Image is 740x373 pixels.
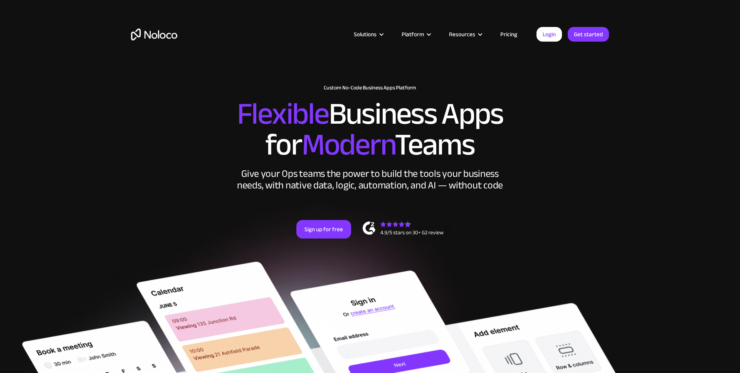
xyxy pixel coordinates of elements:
h1: Custom No-Code Business Apps Platform [131,85,609,91]
a: Sign up for free [296,220,351,239]
span: Modern [302,116,395,173]
div: Solutions [354,29,377,39]
span: Flexible [237,85,329,143]
a: Login [536,27,562,42]
div: Platform [402,29,424,39]
div: Resources [439,29,491,39]
h2: Business Apps for Teams [131,99,609,160]
div: Platform [392,29,439,39]
a: Pricing [491,29,527,39]
a: Get started [568,27,609,42]
a: home [131,29,177,40]
div: Resources [449,29,475,39]
div: Give your Ops teams the power to build the tools your business needs, with native data, logic, au... [235,168,505,191]
div: Solutions [344,29,392,39]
